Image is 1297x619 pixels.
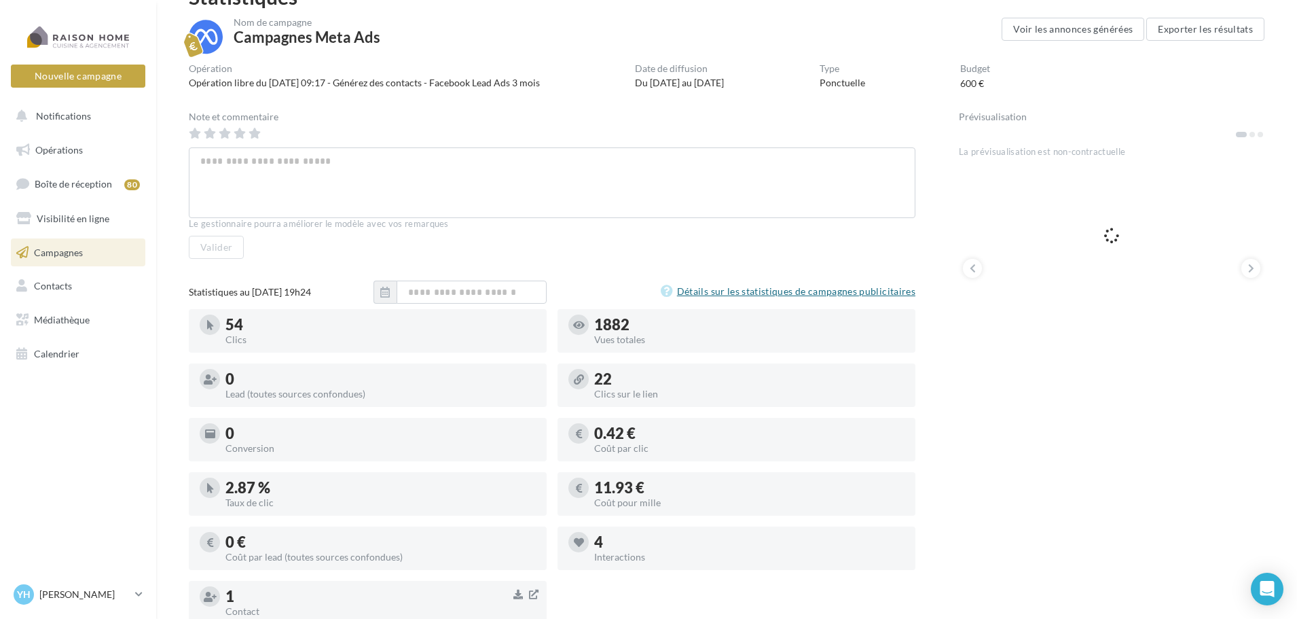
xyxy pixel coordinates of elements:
a: Détails sur les statistiques de campagnes publicitaires [661,283,915,300]
div: Opération [189,64,540,73]
a: Calendrier [8,340,148,368]
a: Contacts [8,272,148,300]
div: 4 [594,535,905,550]
div: Prévisualisation [959,112,1264,122]
div: Contact [225,607,536,616]
a: Boîte de réception80 [8,169,148,198]
div: 1882 [594,317,905,332]
span: Boîte de réception [35,178,112,190]
div: Coût par lead (toutes sources confondues) [225,552,536,562]
div: Date de diffusion [635,64,724,73]
div: Clics [225,335,536,344]
a: Médiathèque [8,306,148,334]
div: Vues totales [594,335,905,344]
div: Taux de clic [225,498,536,508]
div: Nom de campagne [234,18,380,27]
div: Conversion [225,444,536,453]
div: 1 [225,589,536,604]
div: Le gestionnaire pourra améliorer le modèle avec vos remarques [189,218,915,230]
div: 0 [225,426,536,441]
span: Notifications [36,110,91,122]
button: Voir les annonces générées [1002,18,1144,41]
span: Contacts [34,280,72,291]
div: Opération libre du [DATE] 09:17 - Générez des contacts - Facebook Lead Ads 3 mois [189,76,540,90]
div: Clics sur le lien [594,389,905,399]
div: Statistiques au [DATE] 19h24 [189,285,373,299]
div: 2.87 % [225,480,536,495]
button: Valider [189,236,244,259]
button: Nouvelle campagne [11,65,145,88]
div: Budget [960,64,990,73]
span: Médiathèque [34,314,90,325]
div: Interactions [594,552,905,562]
button: Notifications [8,102,143,130]
div: 54 [225,317,536,332]
div: Coût par clic [594,444,905,453]
a: YH [PERSON_NAME] [11,582,145,607]
a: Campagnes [8,238,148,267]
div: Type [820,64,865,73]
div: 600 € [960,77,984,90]
span: Visibilité en ligne [37,213,109,224]
div: Ponctuelle [820,76,865,90]
p: [PERSON_NAME] [39,588,130,601]
span: YH [17,588,31,601]
div: 0 [225,372,536,387]
span: Calendrier [34,348,79,359]
div: Du [DATE] au [DATE] [635,76,724,90]
div: 80 [124,179,140,190]
div: Open Intercom Messenger [1251,573,1283,605]
div: Lead (toutes sources confondues) [225,389,536,399]
button: Exporter les résultats [1146,18,1264,41]
div: Note et commentaire [189,112,915,122]
div: Coût pour mille [594,498,905,508]
span: Opérations [35,144,83,156]
a: Opérations [8,136,148,164]
div: 22 [594,372,905,387]
div: Campagnes Meta Ads [234,30,380,45]
div: 11.93 € [594,480,905,495]
a: Visibilité en ligne [8,205,148,233]
div: 0 € [225,535,536,550]
div: 0.42 € [594,426,905,441]
span: Campagnes [34,246,83,258]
